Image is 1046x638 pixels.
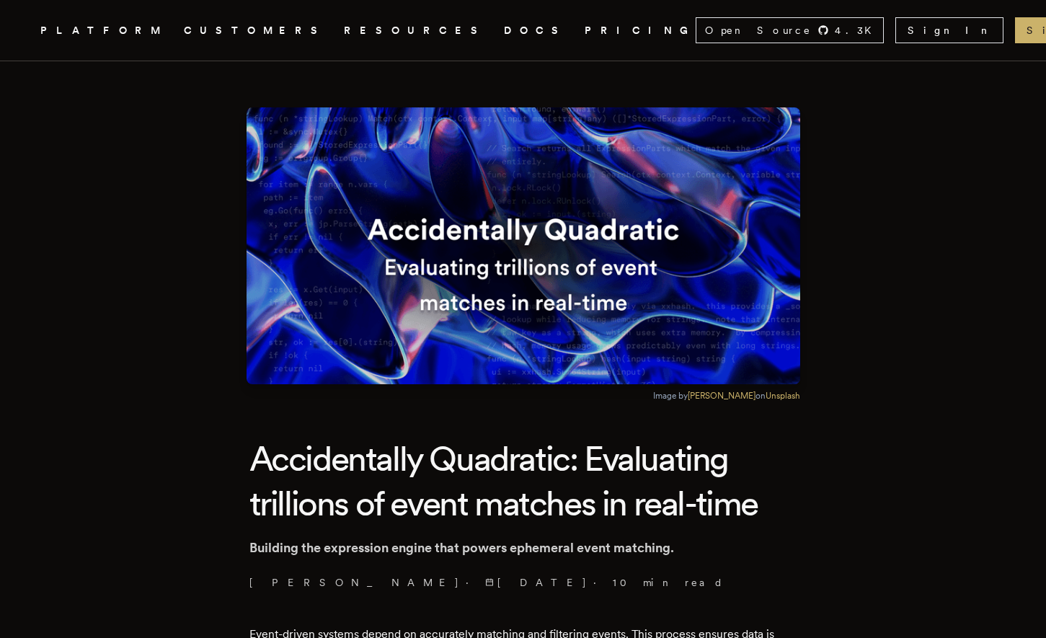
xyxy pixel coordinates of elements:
a: [PERSON_NAME] [249,575,460,590]
span: 4.3 K [835,23,880,37]
span: 10 min read [613,575,724,590]
h1: Accidentally Quadratic: Evaluating trillions of event matches in real-time [249,436,797,526]
img: Featured image for Accidentally Quadratic: Evaluating trillions of event matches in real-time blo... [247,107,800,384]
a: Unsplash [766,391,800,401]
a: DOCS [504,22,567,40]
a: PRICING [585,22,696,40]
a: Sign In [895,17,1003,43]
span: [DATE] [485,575,588,590]
span: Open Source [705,23,812,37]
a: [PERSON_NAME] [688,391,755,401]
a: CUSTOMERS [184,22,327,40]
p: · · [249,575,797,590]
figcaption: Image by on [653,390,800,402]
button: RESOURCES [344,22,487,40]
p: Building the expression engine that powers ephemeral event matching. [249,538,797,558]
button: PLATFORM [40,22,167,40]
